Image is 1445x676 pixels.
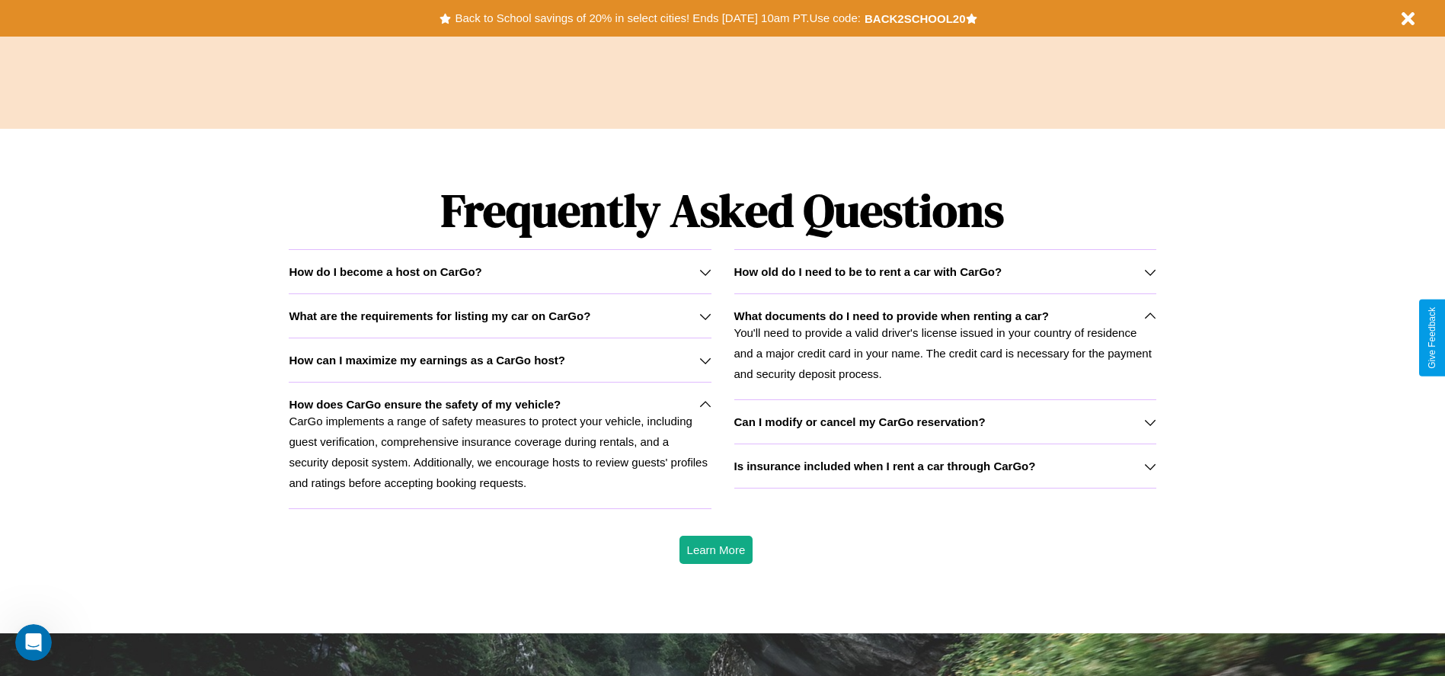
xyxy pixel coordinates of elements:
h3: How old do I need to be to rent a car with CarGo? [734,265,1002,278]
p: CarGo implements a range of safety measures to protect your vehicle, including guest verification... [289,411,711,493]
button: Back to School savings of 20% in select cities! Ends [DATE] 10am PT.Use code: [451,8,864,29]
button: Learn More [679,536,753,564]
iframe: Intercom live chat [15,624,52,661]
h3: What documents do I need to provide when renting a car? [734,309,1049,322]
p: You'll need to provide a valid driver's license issued in your country of residence and a major c... [734,322,1156,384]
h1: Frequently Asked Questions [289,171,1156,249]
h3: How does CarGo ensure the safety of my vehicle? [289,398,561,411]
h3: Is insurance included when I rent a car through CarGo? [734,460,1036,473]
div: Give Feedback [1427,307,1437,369]
h3: Can I modify or cancel my CarGo reservation? [734,415,986,428]
h3: How can I maximize my earnings as a CarGo host? [289,354,565,367]
h3: How do I become a host on CarGo? [289,265,481,278]
b: BACK2SCHOOL20 [865,12,966,25]
h3: What are the requirements for listing my car on CarGo? [289,309,590,322]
